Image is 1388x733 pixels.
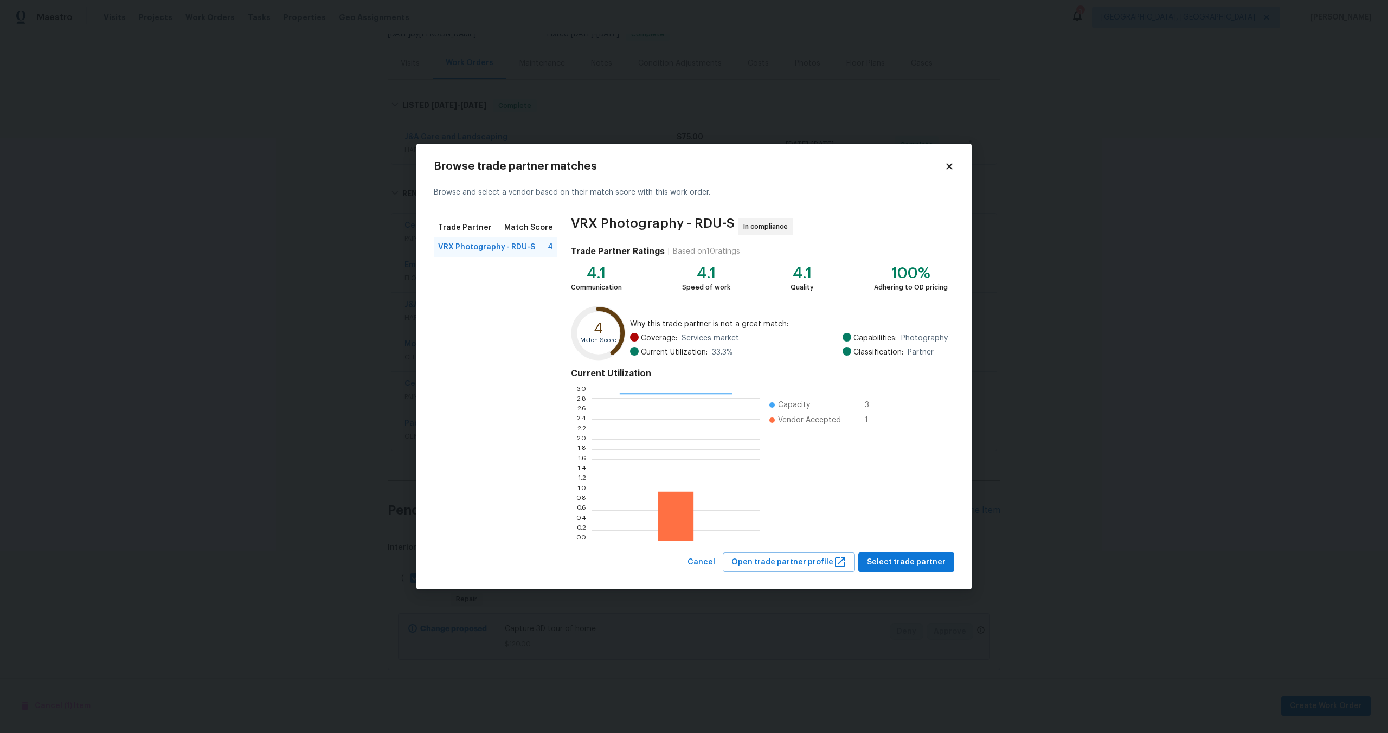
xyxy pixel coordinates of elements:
button: Select trade partner [858,552,954,573]
span: Capacity [778,400,810,410]
text: 1.2 [578,476,586,483]
div: Based on 10 ratings [673,246,740,257]
span: VRX Photography - RDU-S [438,242,535,253]
h2: Browse trade partner matches [434,161,944,172]
text: 2.0 [576,436,586,442]
span: Partner [908,347,934,358]
span: 1 [865,415,882,426]
div: 4.1 [791,268,814,279]
div: Browse and select a vendor based on their match score with this work order. [434,174,954,211]
span: Photography [901,333,948,344]
text: Match Score [580,337,616,343]
span: Select trade partner [867,556,946,569]
span: Open trade partner profile [731,556,846,569]
span: Why this trade partner is not a great match: [630,319,948,330]
span: Vendor Accepted [778,415,841,426]
div: 100% [874,268,948,279]
span: Capabilities: [853,333,897,344]
span: VRX Photography - RDU-S [571,218,735,235]
span: 3 [865,400,882,410]
text: 1.0 [577,486,586,493]
span: Trade Partner [438,222,492,233]
button: Open trade partner profile [723,552,855,573]
span: 33.3 % [712,347,733,358]
text: 0.0 [576,537,586,543]
div: Communication [571,282,622,293]
text: 3.0 [576,385,586,391]
text: 0.8 [576,497,586,503]
text: 2.2 [577,426,586,432]
div: Adhering to OD pricing [874,282,948,293]
div: | [665,246,673,257]
span: Match Score [504,222,553,233]
div: Quality [791,282,814,293]
span: Classification: [853,347,903,358]
text: 2.6 [577,406,586,412]
span: In compliance [743,221,792,232]
h4: Trade Partner Ratings [571,246,665,257]
text: 0.6 [576,506,586,513]
span: Cancel [687,556,715,569]
text: 4 [594,320,603,336]
text: 1.6 [578,456,586,462]
button: Cancel [683,552,719,573]
text: 2.8 [576,395,586,402]
div: Speed of work [682,282,730,293]
text: 0.4 [576,517,586,523]
span: Coverage: [641,333,677,344]
text: 2.4 [576,415,586,422]
span: 4 [548,242,553,253]
text: 1.4 [577,466,586,473]
text: 0.2 [576,527,586,533]
span: Current Utilization: [641,347,708,358]
text: 1.8 [577,446,586,452]
h4: Current Utilization [571,368,948,379]
span: Services market [682,333,739,344]
div: 4.1 [571,268,622,279]
div: 4.1 [682,268,730,279]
